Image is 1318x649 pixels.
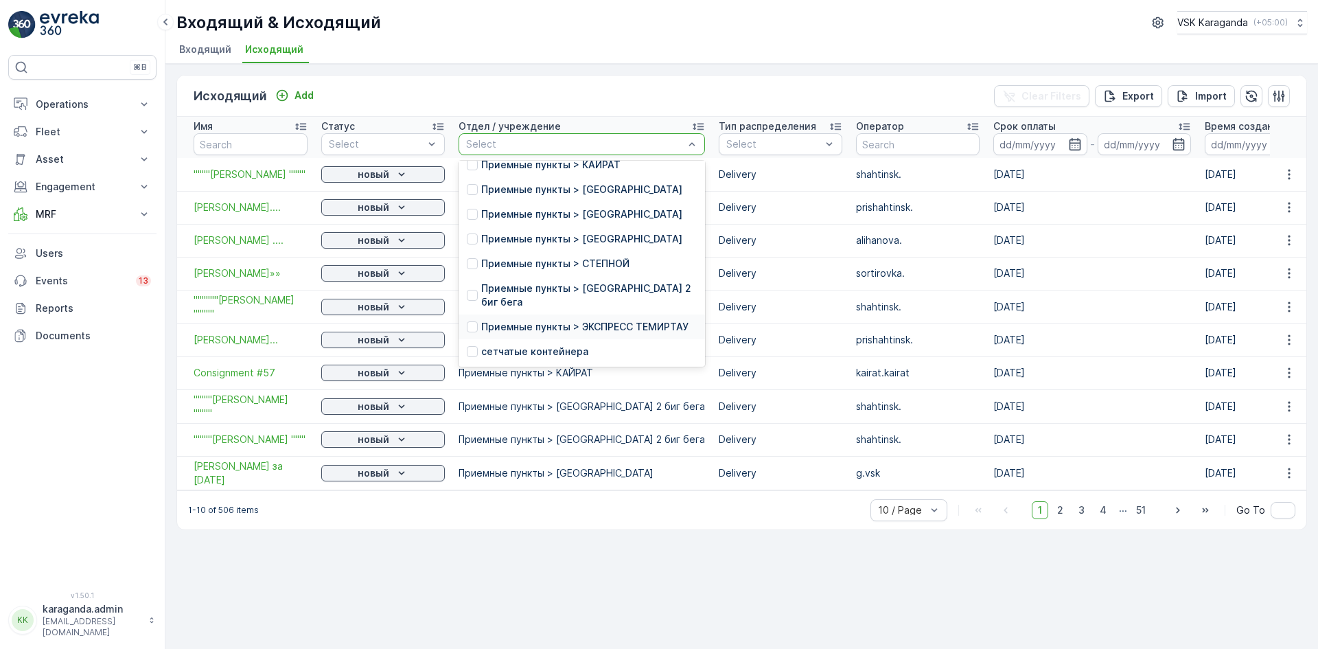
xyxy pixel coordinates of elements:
[8,11,36,38] img: logo
[856,119,904,133] p: Оператор
[36,274,128,288] p: Events
[194,119,213,133] p: Имя
[1072,501,1091,519] span: 3
[481,207,682,221] p: Приемные пункты > [GEOGRAPHIC_DATA]
[36,329,151,343] p: Documents
[481,282,697,309] p: Приемные пункты > [GEOGRAPHIC_DATA] 2 биг бега
[8,118,157,146] button: Fleet
[194,168,308,181] span: """"[PERSON_NAME] """"
[139,275,148,286] p: 13
[993,133,1087,155] input: dd/mm/yyyy
[358,366,389,380] p: новый
[459,400,705,413] p: Приемные пункты > [GEOGRAPHIC_DATA] 2 биг бега
[321,199,445,216] button: новый
[194,133,308,155] input: Search
[986,389,1198,423] td: [DATE]
[358,234,389,247] p: новый
[194,459,308,487] span: [PERSON_NAME] за [DATE]
[194,201,308,214] span: [PERSON_NAME]....
[194,393,308,420] span: """"'[PERSON_NAME] """"'
[481,158,621,172] p: Приемные пункты > КАЙРАТ
[194,201,308,214] a: Панкратова....
[856,234,980,247] p: alihanova.
[36,207,129,221] p: MRF
[986,356,1198,389] td: [DATE]
[358,300,389,314] p: новый
[994,85,1089,107] button: Clear Filters
[194,393,308,420] a: """"'Танзиля Хисамеева """"'
[986,290,1198,323] td: [DATE]
[1051,501,1070,519] span: 2
[36,152,129,166] p: Asset
[358,168,389,181] p: новый
[321,365,445,381] button: новый
[321,166,445,183] button: новый
[8,240,157,267] a: Users
[856,333,980,347] p: prishahtinsk.
[481,257,629,271] p: Приемные пункты > СТЕПНОЙ
[1090,136,1095,152] p: -
[1122,89,1154,103] p: Export
[194,433,308,446] span: """"'[PERSON_NAME] """'
[1195,89,1227,103] p: Import
[321,232,445,249] button: новый
[1032,501,1048,519] span: 1
[1021,89,1081,103] p: Clear Filters
[8,591,157,600] span: v 1.50.1
[986,423,1198,456] td: [DATE]
[1205,133,1299,155] input: dd/mm/yyyy
[719,400,842,413] p: Delivery
[194,459,308,487] a: Бахарева Татьяна за 9 сентября
[459,366,705,380] p: Приемные пункты > КАЙРАТ
[43,602,141,616] p: karaganda.admin
[856,266,980,280] p: sortirovka.
[8,602,157,638] button: KKkaraganda.admin[EMAIL_ADDRESS][DOMAIN_NAME]
[459,433,705,446] p: Приемные пункты > [GEOGRAPHIC_DATA] 2 биг бега
[719,433,842,446] p: Delivery
[481,345,588,358] p: сетчатыe контейнера
[856,300,980,314] p: shahtinsk.
[43,616,141,638] p: [EMAIL_ADDRESS][DOMAIN_NAME]
[36,247,151,260] p: Users
[358,433,389,446] p: новый
[993,119,1056,133] p: Срок оплаты
[459,466,705,480] p: Приемные пункты > [GEOGRAPHIC_DATA]
[179,43,231,56] span: Входящий
[194,234,308,247] a: Смирнова ....
[8,322,157,350] a: Documents
[719,300,842,314] p: Delivery
[986,323,1198,356] td: [DATE]
[856,433,980,446] p: shahtinsk.
[986,158,1198,191] td: [DATE]
[36,98,129,111] p: Operations
[194,293,308,321] span: """"""[PERSON_NAME] """""
[358,266,389,280] p: новый
[481,232,682,246] p: Приемные пункты > [GEOGRAPHIC_DATA]
[986,257,1198,290] td: [DATE]
[1205,119,1284,133] p: Время создания
[176,12,381,34] p: Входящий & Исходящий
[481,320,689,334] p: Приемные пункты > ЭКСПРЕСС ТЕМИРТАУ
[856,400,980,413] p: shahtinsk.
[719,234,842,247] p: Delivery
[8,295,157,322] a: Reports
[856,133,980,155] input: Search
[8,91,157,118] button: Operations
[8,267,157,295] a: Events13
[194,87,267,106] p: Исходящий
[194,266,308,280] span: [PERSON_NAME]»»
[481,183,682,196] p: Приемные пункты > [GEOGRAPHIC_DATA]
[1098,133,1192,155] input: dd/mm/yyyy
[321,299,445,315] button: новый
[194,366,308,380] span: Consignment #57
[719,466,842,480] p: Delivery
[194,433,308,446] a: """"'Танзиля Хисамеева """'
[1130,501,1152,519] span: 51
[194,266,308,280] a: Гигина Алина»»
[986,224,1198,257] td: [DATE]
[194,168,308,181] a: """"Танзиля Хисамеева """"
[194,333,308,347] span: [PERSON_NAME]...
[358,201,389,214] p: новый
[321,465,445,481] button: новый
[1253,17,1288,28] p: ( +05:00 )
